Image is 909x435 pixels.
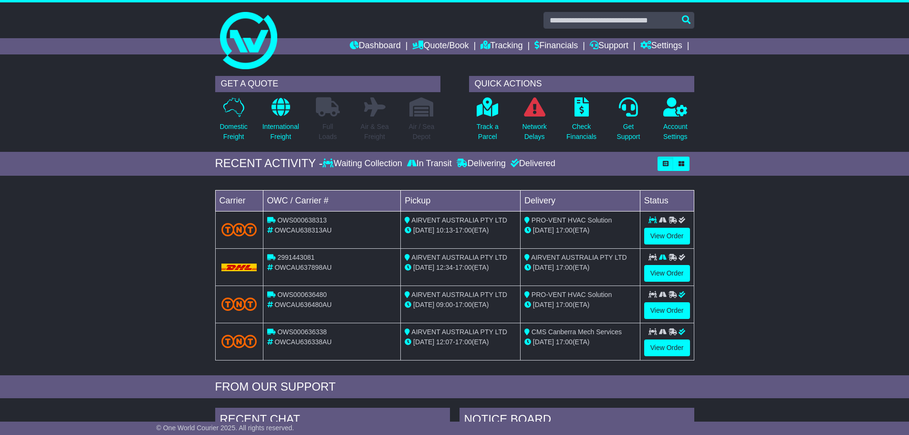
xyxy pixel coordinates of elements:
[477,122,499,142] p: Track a Parcel
[323,159,404,169] div: Waiting Collection
[644,302,690,319] a: View Order
[640,38,682,54] a: Settings
[533,264,554,271] span: [DATE]
[524,225,636,235] div: (ETA)
[411,291,507,298] span: AIRVENT AUSTRALIA PTY LTD
[277,254,314,261] span: 2991443081
[401,190,521,211] td: Pickup
[405,263,516,273] div: - (ETA)
[533,301,554,308] span: [DATE]
[481,38,522,54] a: Tracking
[157,424,294,432] span: © One World Courier 2025. All rights reserved.
[556,301,573,308] span: 17:00
[405,159,454,169] div: In Transit
[455,264,472,271] span: 17:00
[455,226,472,234] span: 17:00
[522,97,547,147] a: NetworkDelays
[454,159,508,169] div: Delivering
[644,228,690,244] a: View Order
[405,337,516,347] div: - (ETA)
[663,122,688,142] p: Account Settings
[644,340,690,356] a: View Order
[411,328,507,336] span: AIRVENT AUSTRALIA PTY LTD
[532,328,622,336] span: CMS Canberra Mech Services
[221,264,257,271] img: DHL.png
[556,226,573,234] span: 17:00
[533,226,554,234] span: [DATE]
[274,226,332,234] span: OWCAU638313AU
[640,190,694,211] td: Status
[411,216,507,224] span: AIRVENT AUSTRALIA PTY LTD
[262,97,300,147] a: InternationalFreight
[476,97,499,147] a: Track aParcel
[522,122,546,142] p: Network Delays
[274,338,332,346] span: OWCAU636338AU
[556,338,573,346] span: 17:00
[524,263,636,273] div: (ETA)
[219,97,248,147] a: DomesticFreight
[663,97,688,147] a: AccountSettings
[413,301,434,308] span: [DATE]
[412,38,469,54] a: Quote/Book
[274,264,332,271] span: OWCAU637898AU
[644,265,690,282] a: View Order
[469,76,694,92] div: QUICK ACTIONS
[524,337,636,347] div: (ETA)
[566,97,597,147] a: CheckFinancials
[534,38,578,54] a: Financials
[274,301,332,308] span: OWCAU636480AU
[219,122,247,142] p: Domestic Freight
[616,122,640,142] p: Get Support
[436,338,453,346] span: 12:07
[413,226,434,234] span: [DATE]
[405,225,516,235] div: - (ETA)
[616,97,640,147] a: GetSupport
[556,264,573,271] span: 17:00
[411,254,507,261] span: AIRVENT AUSTRALIA PTY LTD
[413,338,434,346] span: [DATE]
[531,254,627,261] span: AIRVENT AUSTRALIA PTY LTD
[520,190,640,211] td: Delivery
[215,190,263,211] td: Carrier
[508,159,555,169] div: Delivered
[215,380,694,394] div: FROM OUR SUPPORT
[350,38,401,54] a: Dashboard
[215,76,440,92] div: GET A QUOTE
[436,264,453,271] span: 12:34
[409,122,435,142] p: Air / Sea Depot
[262,122,299,142] p: International Freight
[221,297,257,310] img: TNT_Domestic.png
[215,157,323,170] div: RECENT ACTIVITY -
[460,408,694,434] div: NOTICE BOARD
[277,328,327,336] span: OWS000636338
[436,301,453,308] span: 09:00
[277,291,327,298] span: OWS000636480
[532,291,612,298] span: PRO-VENT HVAC Solution
[436,226,453,234] span: 10:13
[413,264,434,271] span: [DATE]
[277,216,327,224] span: OWS000638313
[263,190,401,211] td: OWC / Carrier #
[221,223,257,236] img: TNT_Domestic.png
[316,122,340,142] p: Full Loads
[566,122,596,142] p: Check Financials
[405,300,516,310] div: - (ETA)
[590,38,628,54] a: Support
[524,300,636,310] div: (ETA)
[221,335,257,348] img: TNT_Domestic.png
[361,122,389,142] p: Air & Sea Freight
[215,408,450,434] div: RECENT CHAT
[532,216,612,224] span: PRO-VENT HVAC Solution
[533,338,554,346] span: [DATE]
[455,301,472,308] span: 17:00
[455,338,472,346] span: 17:00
